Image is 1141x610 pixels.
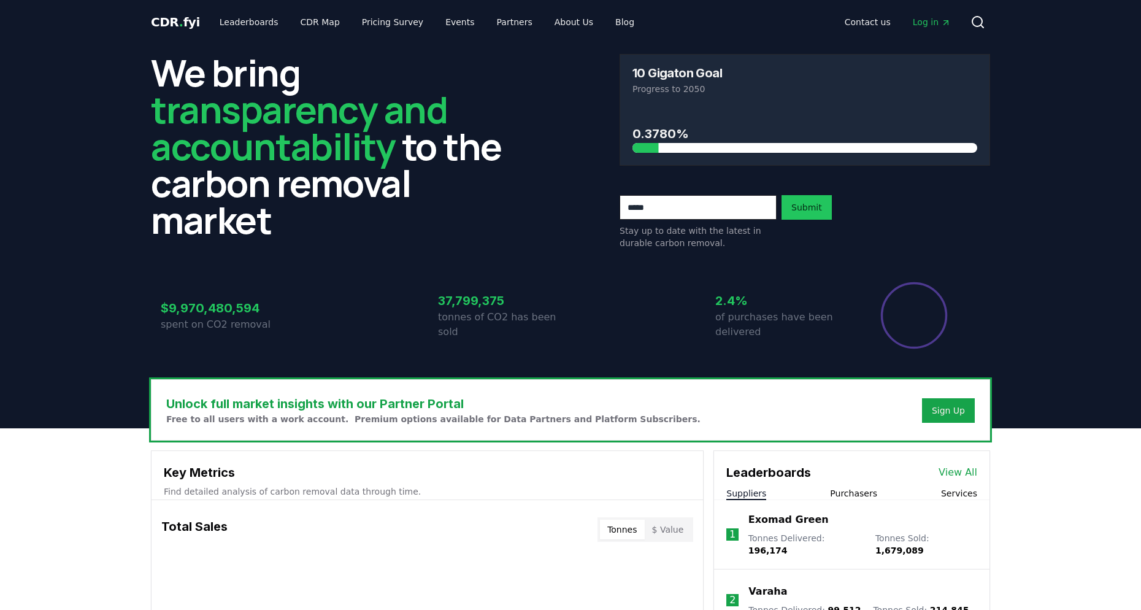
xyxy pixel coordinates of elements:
[941,487,977,500] button: Services
[161,517,228,542] h3: Total Sales
[939,465,977,480] a: View All
[932,404,965,417] a: Sign Up
[210,11,288,33] a: Leaderboards
[151,54,521,238] h2: We bring to the carbon removal market
[875,546,924,555] span: 1,679,089
[835,11,961,33] nav: Main
[632,83,977,95] p: Progress to 2050
[632,67,722,79] h3: 10 Gigaton Goal
[632,125,977,143] h3: 0.3780%
[166,395,701,413] h3: Unlock full market insights with our Partner Portal
[151,14,200,31] a: CDR.fyi
[748,546,788,555] span: 196,174
[830,487,877,500] button: Purchasers
[545,11,603,33] a: About Us
[729,527,736,542] p: 1
[715,310,848,339] p: of purchases have been delivered
[438,291,570,310] h3: 37,799,375
[210,11,644,33] nav: Main
[151,84,447,171] span: transparency and accountability
[166,413,701,425] p: Free to all users with a work account. Premium options available for Data Partners and Platform S...
[748,532,863,557] p: Tonnes Delivered :
[179,15,183,29] span: .
[645,520,691,539] button: $ Value
[151,15,200,29] span: CDR fyi
[164,485,691,498] p: Find detailed analysis of carbon removal data through time.
[880,281,948,350] div: Percentage of sales delivered
[605,11,644,33] a: Blog
[835,11,901,33] a: Contact us
[161,317,293,332] p: spent on CO2 removal
[748,584,787,599] a: Varaha
[913,16,951,28] span: Log in
[748,512,829,527] a: Exomad Green
[620,225,777,249] p: Stay up to date with the latest in durable carbon removal.
[161,299,293,317] h3: $9,970,480,594
[726,463,811,482] h3: Leaderboards
[600,520,644,539] button: Tonnes
[352,11,433,33] a: Pricing Survey
[438,310,570,339] p: tonnes of CO2 has been sold
[922,398,975,423] button: Sign Up
[436,11,484,33] a: Events
[487,11,542,33] a: Partners
[903,11,961,33] a: Log in
[726,487,766,500] button: Suppliers
[715,291,848,310] h3: 2.4%
[729,593,736,608] p: 2
[875,532,977,557] p: Tonnes Sold :
[782,195,832,220] button: Submit
[291,11,350,33] a: CDR Map
[164,463,691,482] h3: Key Metrics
